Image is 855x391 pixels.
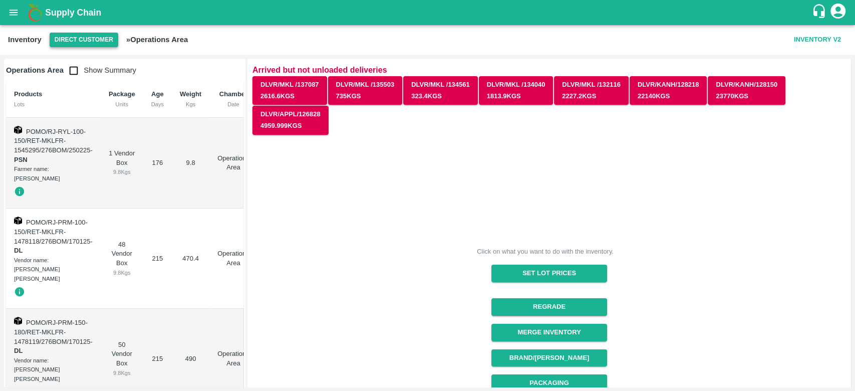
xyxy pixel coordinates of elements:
[252,106,329,135] button: DLVR/APPL/1268284959.999Kgs
[14,247,23,254] strong: DL
[252,76,327,105] button: DLVR/MKL /1370872616.6Kgs
[109,149,135,177] div: 1 Vendor Box
[491,324,607,341] button: Merge Inventory
[64,66,136,74] span: Show Summary
[109,240,135,277] div: 48 Vendor Box
[479,76,553,105] button: DLVR/MKL /1340401813.9Kgs
[829,2,847,23] div: account of current user
[477,247,614,257] div: Click on what you want to do with the inventory.
[14,128,91,154] span: POMO/RJ-RYL-100-150/RET-MKLFR-1545295/276BOM/250225
[328,76,403,105] button: DLVR/MKL /135503735Kgs
[25,3,45,23] img: logo
[708,76,785,105] button: DLVR/KANH/12815023770Kgs
[14,126,22,134] img: box
[143,209,172,309] td: 215
[50,33,118,47] button: Select DC
[151,90,164,98] b: Age
[126,36,188,44] b: » Operations Area
[811,4,829,22] div: customer-support
[2,1,25,24] button: open drawer
[180,90,201,98] b: Weight
[109,340,135,377] div: 50 Vendor Box
[14,164,93,183] div: Farmer name: [PERSON_NAME]
[143,118,172,209] td: 176
[219,90,247,98] b: Chamber
[14,317,22,325] img: box
[14,100,93,109] div: Lots
[14,156,28,163] strong: PSN
[14,90,42,98] b: Products
[109,368,135,377] div: 9.8 Kgs
[45,6,811,20] a: Supply Chain
[252,64,846,76] p: Arrived but not unloaded deliveries
[45,8,101,18] b: Supply Chain
[14,219,91,245] span: POMO/RJ-PRM-100-150/RET-MKLFR-1478118/276BOM/170125
[14,356,93,383] div: Vendor name: [PERSON_NAME] [PERSON_NAME]
[554,76,629,105] button: DLVR/MKL /1321162227.2Kgs
[182,255,199,262] span: 470.4
[217,349,249,368] p: Operations Area
[180,100,201,109] div: Kgs
[403,76,478,105] button: DLVR/MKL /134561323.4Kgs
[151,100,164,109] div: Days
[217,100,249,109] div: Date
[491,349,607,367] button: Brand/[PERSON_NAME]
[491,265,607,282] button: Set Lot Prices
[109,90,135,98] b: Package
[14,217,22,225] img: box
[217,249,249,268] p: Operations Area
[109,268,135,277] div: 9.8 Kgs
[109,167,135,176] div: 9.8 Kgs
[14,146,93,163] span: -
[8,36,42,44] b: Inventory
[109,100,135,109] div: Units
[186,159,195,166] span: 9.8
[14,347,23,354] strong: DL
[630,76,707,105] button: DLVR/KANH/12821822140Kgs
[790,31,845,49] button: Inventory V2
[14,256,93,283] div: Vendor name: [PERSON_NAME] [PERSON_NAME]
[14,319,91,345] span: POMO/RJ-PRM-150-180/RET-MKLFR-1478119/276BOM/170125
[6,66,64,74] b: Operations Area
[185,355,196,362] span: 490
[217,154,249,172] p: Operations Area
[491,298,607,316] button: Regrade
